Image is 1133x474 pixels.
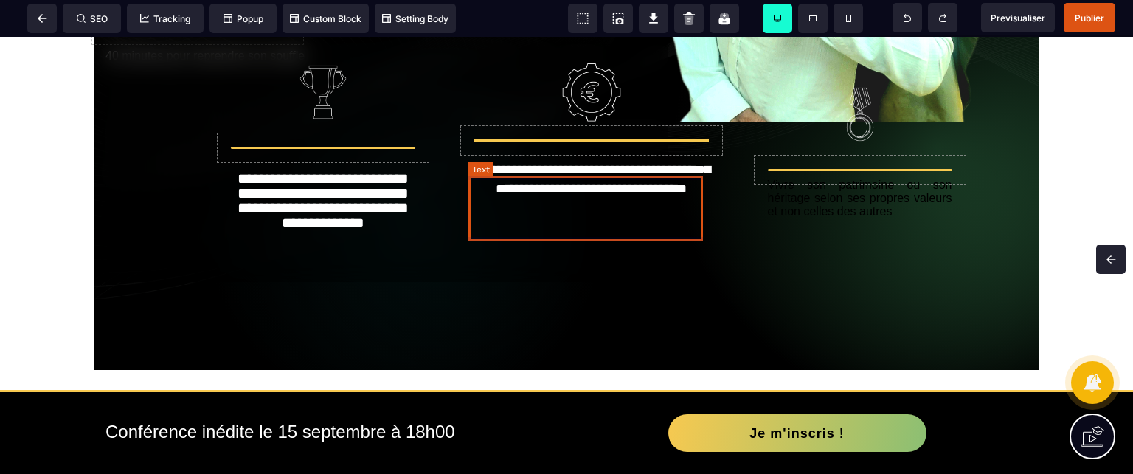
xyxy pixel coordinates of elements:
[1075,13,1104,24] span: Publier
[991,13,1045,24] span: Previsualiser
[568,4,597,33] span: View components
[668,377,926,415] button: Je m'inscris !
[77,13,108,24] span: SEO
[105,377,566,413] h2: Conférence inédite le 15 septembre à 18h00
[562,26,621,85] img: 13d99394073da9d40b0c9464849f2b32_mechanical-engineering.png
[290,13,361,24] span: Custom Block
[768,142,952,181] div: Vivre son patrimoine ou son héritage selon ses propres valeurs et non celles des autres
[382,13,448,24] span: Setting Body
[981,3,1055,32] span: Preview
[831,48,890,107] img: 2b8b6239f9cd83f4984384e1c504d95b_line.png
[603,4,633,33] span: Screenshot
[140,13,190,24] span: Tracking
[294,26,353,85] img: 1a93b99cc5de67565db4081e7148b678_cup.png
[224,13,263,24] span: Popup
